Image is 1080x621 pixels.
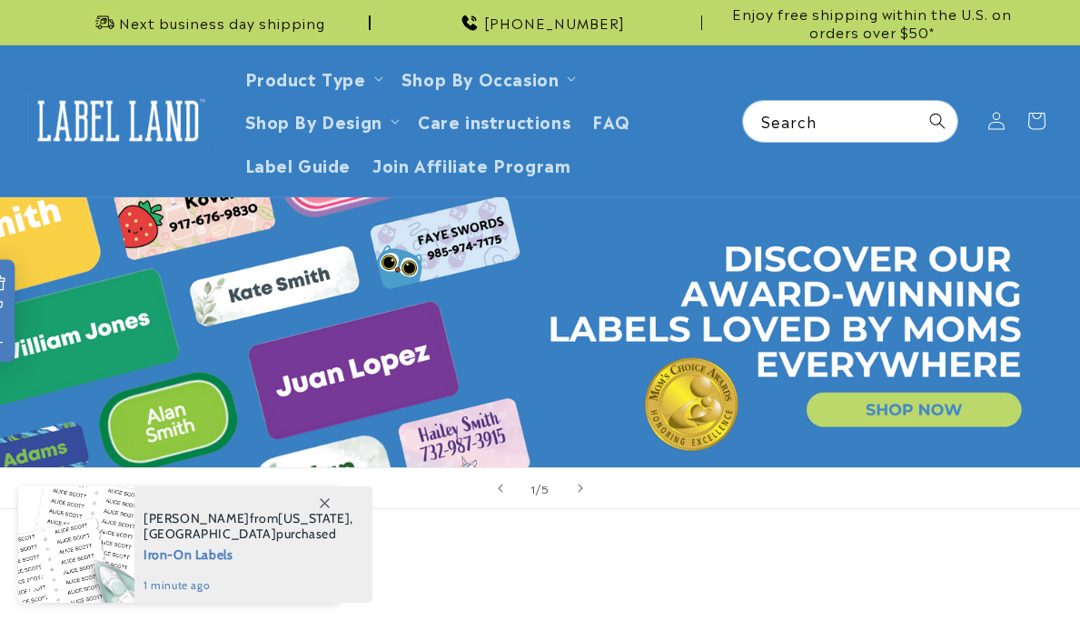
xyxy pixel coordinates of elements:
summary: Shop By Occasion [391,56,584,99]
span: [GEOGRAPHIC_DATA] [144,526,276,542]
a: Shop By Design [245,108,382,133]
h2: Best sellers [45,549,1035,577]
span: 5 [541,479,550,497]
span: [PERSON_NAME] [144,510,250,526]
span: Label Guide [245,154,352,175]
span: Join Affiliate Program [372,154,570,175]
a: Join Affiliate Program [362,143,581,185]
a: Care instructions [407,99,581,142]
button: Next slide [560,468,600,508]
a: FAQ [581,99,641,142]
span: Shop By Occasion [401,67,560,88]
span: Care instructions [418,110,570,131]
button: Previous slide [481,468,520,508]
span: [US_STATE] [278,510,350,526]
span: Iron-On Labels [144,542,353,565]
iframe: Gorgias live chat messenger [899,543,1062,603]
span: FAQ [592,110,630,131]
img: Label Land [27,93,209,149]
span: 1 minute ago [144,577,353,594]
a: Label Guide [234,143,362,185]
a: Product Type [245,65,366,90]
span: from , purchased [144,511,353,542]
button: Search [917,101,957,141]
summary: Shop By Design [234,99,407,142]
span: Next business day shipping [119,14,325,32]
span: [PHONE_NUMBER] [484,14,625,32]
span: 1 [530,479,536,497]
span: Enjoy free shipping within the U.S. on orders over $50* [709,5,1035,40]
span: / [536,479,541,497]
summary: Product Type [234,56,391,99]
a: Label Land [21,85,216,155]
